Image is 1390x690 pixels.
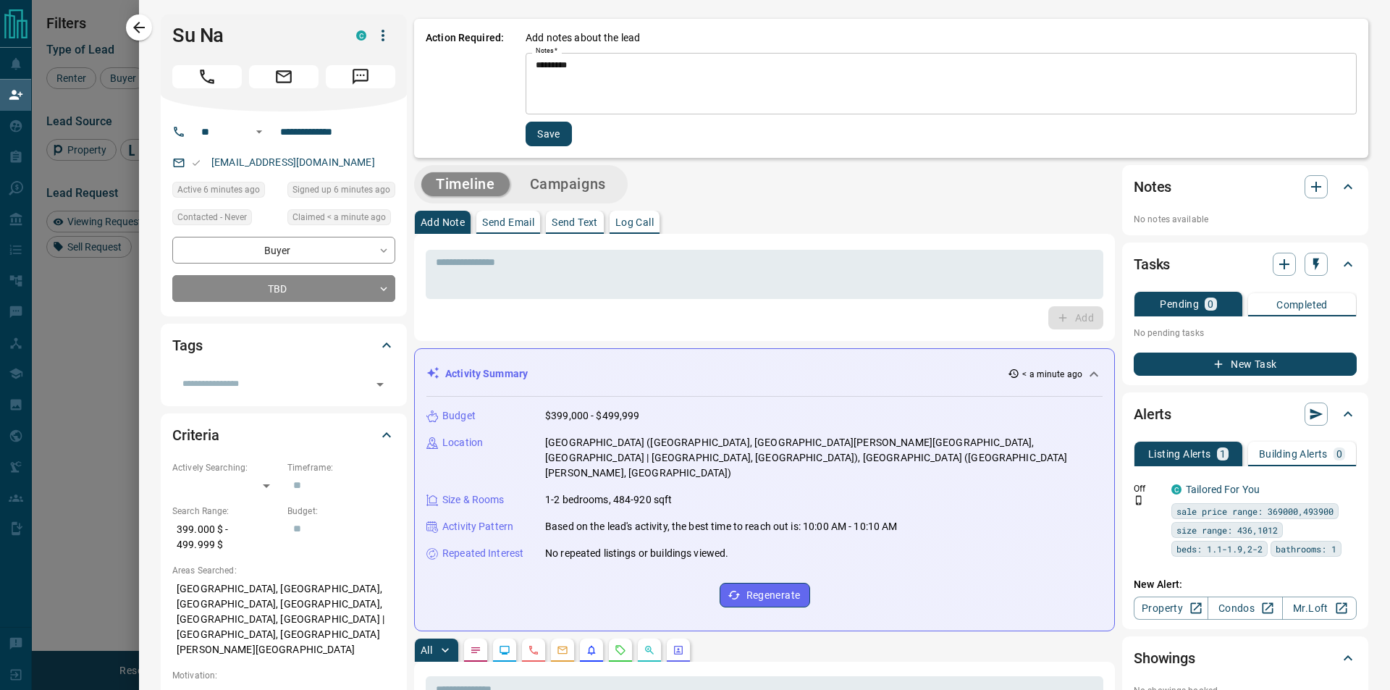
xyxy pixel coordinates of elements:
p: Send Text [552,217,598,227]
svg: Calls [528,644,539,656]
svg: Opportunities [644,644,655,656]
p: Repeated Interest [442,546,523,561]
h2: Criteria [172,424,219,447]
p: Completed [1276,300,1328,310]
div: TBD [172,275,395,302]
div: Buyer [172,237,395,264]
p: New Alert: [1134,577,1357,592]
p: 0 [1336,449,1342,459]
span: size range: 436,1012 [1176,523,1278,537]
p: Based on the lead's activity, the best time to reach out is: 10:00 AM - 10:10 AM [545,519,898,534]
p: 399.000 $ - 499.999 $ [172,518,280,557]
p: Areas Searched: [172,564,395,577]
div: Activity Summary< a minute ago [426,361,1103,387]
p: All [421,645,432,655]
button: Timeline [421,172,510,196]
div: Mon Oct 13 2025 [172,182,280,202]
h2: Tasks [1134,253,1170,276]
p: Log Call [615,217,654,227]
a: Tailored For You [1186,484,1260,495]
button: Regenerate [720,583,810,607]
svg: Email Valid [191,158,201,168]
p: Actively Searching: [172,461,280,474]
p: Add notes about the lead [526,30,640,46]
p: Search Range: [172,505,280,518]
div: Mon Oct 13 2025 [287,182,395,202]
p: Action Required: [426,30,504,146]
p: Activity Summary [445,366,528,382]
p: Pending [1160,299,1199,309]
p: Size & Rooms [442,492,505,508]
p: Budget: [287,505,395,518]
p: Timeframe: [287,461,395,474]
button: Open [370,374,390,395]
h2: Notes [1134,175,1171,198]
p: No pending tasks [1134,322,1357,344]
a: Property [1134,597,1208,620]
p: Add Note [421,217,465,227]
p: Motivation: [172,669,395,682]
a: [EMAIL_ADDRESS][DOMAIN_NAME] [211,156,375,168]
p: 1-2 bedrooms, 484-920 sqft [545,492,672,508]
span: Call [172,65,242,88]
button: Campaigns [515,172,620,196]
div: Tags [172,328,395,363]
div: Tasks [1134,247,1357,282]
p: No repeated listings or buildings viewed. [545,546,728,561]
svg: Notes [470,644,481,656]
svg: Lead Browsing Activity [499,644,510,656]
h2: Showings [1134,647,1195,670]
svg: Emails [557,644,568,656]
span: Signed up 6 minutes ago [292,182,390,197]
span: Email [249,65,319,88]
p: [GEOGRAPHIC_DATA] ([GEOGRAPHIC_DATA], [GEOGRAPHIC_DATA][PERSON_NAME][GEOGRAPHIC_DATA], [GEOGRAPHI... [545,435,1103,481]
p: Send Email [482,217,534,227]
p: 1 [1220,449,1226,459]
span: beds: 1.1-1.9,2-2 [1176,542,1263,556]
span: Contacted - Never [177,210,247,224]
p: Listing Alerts [1148,449,1211,459]
svg: Agent Actions [673,644,684,656]
div: condos.ca [1171,484,1181,495]
button: Save [526,122,572,146]
p: < a minute ago [1022,368,1082,381]
h2: Tags [172,334,202,357]
p: Budget [442,408,476,424]
svg: Requests [615,644,626,656]
span: Claimed < a minute ago [292,210,386,224]
div: Notes [1134,169,1357,204]
div: Alerts [1134,397,1357,432]
p: [GEOGRAPHIC_DATA], [GEOGRAPHIC_DATA], [GEOGRAPHIC_DATA], [GEOGRAPHIC_DATA], [GEOGRAPHIC_DATA], [G... [172,577,395,662]
p: Activity Pattern [442,519,513,534]
span: Active 6 minutes ago [177,182,260,197]
button: Open [250,123,268,140]
p: No notes available [1134,213,1357,226]
p: Location [442,435,483,450]
div: Showings [1134,641,1357,676]
a: Condos [1208,597,1282,620]
a: Mr.Loft [1282,597,1357,620]
h2: Alerts [1134,403,1171,426]
div: Criteria [172,418,395,453]
svg: Push Notification Only [1134,495,1144,505]
button: New Task [1134,353,1357,376]
span: Message [326,65,395,88]
p: Off [1134,482,1163,495]
div: Mon Oct 13 2025 [287,209,395,230]
svg: Listing Alerts [586,644,597,656]
p: Building Alerts [1259,449,1328,459]
span: sale price range: 369000,493900 [1176,504,1334,518]
span: bathrooms: 1 [1276,542,1336,556]
p: 0 [1208,299,1213,309]
h1: Su Na [172,24,334,47]
div: condos.ca [356,30,366,41]
label: Notes [536,46,557,56]
p: $399,000 - $499,999 [545,408,640,424]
